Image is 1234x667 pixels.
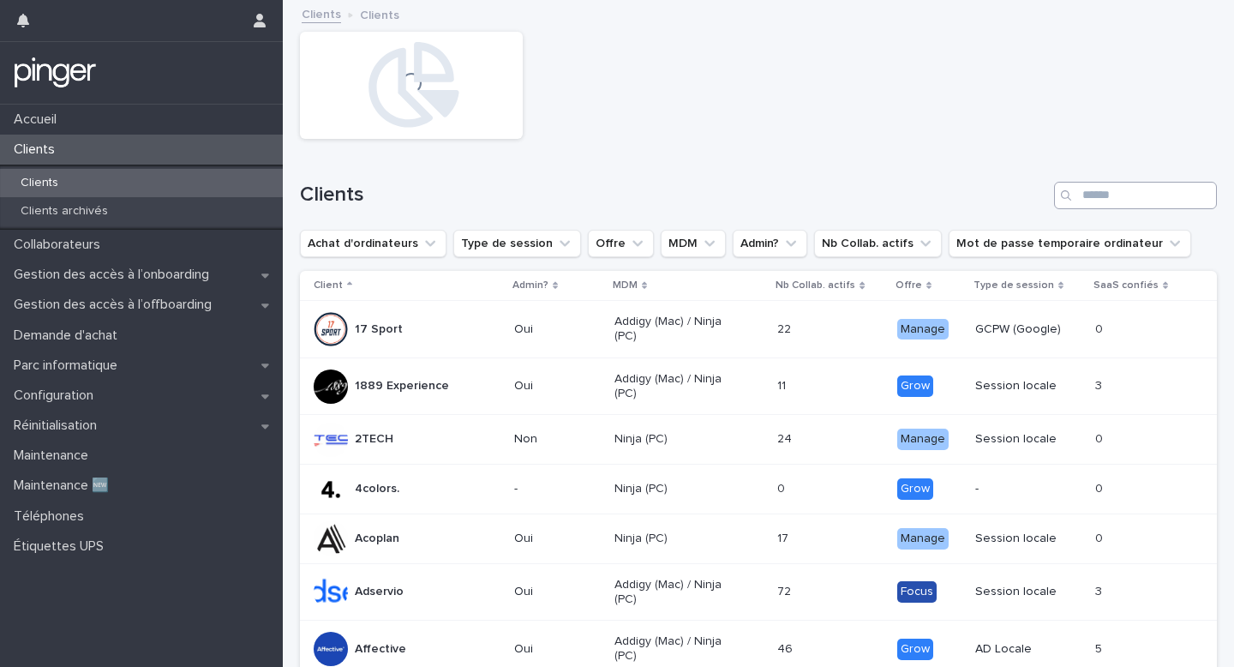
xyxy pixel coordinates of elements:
p: Maintenance [7,448,102,464]
p: Oui [514,322,601,337]
p: Parc informatique [7,358,131,374]
p: Étiquettes UPS [7,538,117,555]
p: - [514,482,601,496]
p: Oui [514,532,601,546]
p: Adservio [355,585,404,599]
p: Session locale [975,432,1081,447]
tr: AcoplanOuiNinja (PC)1717 ManageSession locale00 [300,514,1217,563]
p: 2TECH [355,432,393,447]
p: Addigy (Mac) / Ninja (PC) [614,372,737,401]
input: Search [1054,182,1217,209]
p: 0 [1095,319,1106,337]
p: Oui [514,642,601,657]
div: Grow [897,478,933,500]
p: Addigy (Mac) / Ninja (PC) [614,578,737,607]
tr: 17 SportOuiAddigy (Mac) / Ninja (PC)2222 ManageGCPW (Google)00 [300,301,1217,358]
p: Addigy (Mac) / Ninja (PC) [614,634,737,664]
p: 0 [1095,429,1106,447]
p: GCPW (Google) [975,322,1081,337]
p: Addigy (Mac) / Ninja (PC) [614,315,737,344]
a: Clients [302,3,341,23]
p: Gestion des accès à l’onboarding [7,267,223,283]
div: Grow [897,639,933,660]
p: 22 [777,319,794,337]
p: Affective [355,642,406,657]
p: Ninja (PC) [614,532,737,546]
img: mTgBEunGTSyRkCgitkcU [14,56,97,90]
p: Type de session [973,276,1054,295]
tr: 2TECHNonNinja (PC)2424 ManageSession locale00 [300,415,1217,465]
p: 72 [777,581,794,599]
h1: Clients [300,183,1047,207]
button: Offre [588,230,654,257]
div: Manage [897,319,949,340]
p: SaaS confiés [1093,276,1159,295]
p: 4colors. [355,482,399,496]
p: 17 [777,528,792,546]
p: Réinitialisation [7,418,111,434]
p: 3 [1095,376,1105,394]
p: 5 [1095,639,1105,657]
p: Nb Collab. actifs [776,276,855,295]
p: Clients [360,4,399,23]
p: 17 Sport [355,322,403,337]
p: 0 [1095,528,1106,546]
p: Acoplan [355,532,399,546]
tr: 1889 ExperienceOuiAddigy (Mac) / Ninja (PC)1111 GrowSession locale33 [300,358,1217,415]
p: - [975,482,1081,496]
p: 46 [777,639,796,657]
p: Ninja (PC) [614,482,737,496]
p: 0 [777,478,788,496]
tr: 4colors.-Ninja (PC)00 Grow-00 [300,465,1217,514]
p: AD Locale [975,642,1081,657]
p: Session locale [975,585,1081,599]
div: Manage [897,528,949,550]
p: 3 [1095,581,1105,599]
tr: AdservioOuiAddigy (Mac) / Ninja (PC)7272 FocusSession locale33 [300,563,1217,621]
p: Oui [514,379,601,394]
button: Mot de passe temporaire ordinateur [949,230,1191,257]
p: 24 [777,429,795,447]
button: Admin? [733,230,807,257]
p: Oui [514,585,601,599]
p: 0 [1095,478,1106,496]
p: Ninja (PC) [614,432,737,447]
p: Accueil [7,111,70,128]
p: Non [514,432,601,447]
button: Achat d'ordinateurs [300,230,446,257]
p: Clients [7,141,69,158]
p: 1889 Experience [355,379,449,394]
button: Type de session [453,230,581,257]
button: Nb Collab. actifs [814,230,942,257]
button: MDM [661,230,726,257]
p: MDM [613,276,638,295]
div: Focus [897,581,937,603]
p: Clients [7,176,72,190]
p: Offre [896,276,922,295]
div: Manage [897,429,949,450]
p: Collaborateurs [7,237,114,253]
p: Configuration [7,388,107,404]
p: Maintenance 🆕 [7,478,123,494]
p: Gestion des accès à l’offboarding [7,297,225,313]
p: Admin? [512,276,548,295]
p: 11 [777,376,789,394]
p: Session locale [975,532,1081,546]
p: Clients archivés [7,204,122,219]
p: Session locale [975,379,1081,394]
p: Client [314,276,343,295]
p: Téléphones [7,508,98,525]
div: Grow [897,376,933,397]
p: Demande d'achat [7,327,131,344]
